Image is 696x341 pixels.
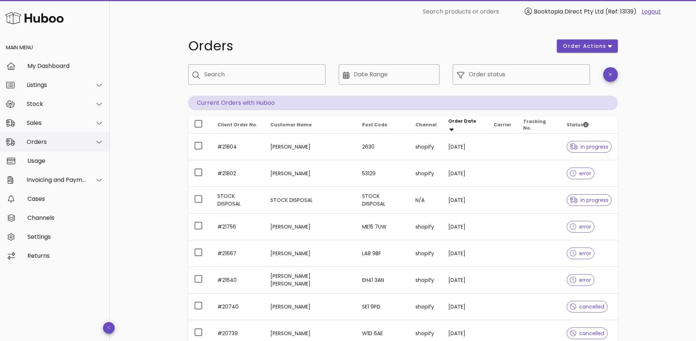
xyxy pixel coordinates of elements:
td: #21756 [212,214,265,240]
img: Huboo Logo [5,10,64,26]
td: ME15 7UW [356,214,410,240]
td: shopify [410,214,442,240]
span: in progress [570,144,609,149]
td: [PERSON_NAME] [265,294,356,320]
td: 53129 [356,160,410,187]
span: error [570,171,592,176]
th: Post Code [356,116,410,134]
td: shopify [410,134,442,160]
span: error [570,224,592,229]
span: cancelled [570,331,605,336]
td: shopify [410,240,442,267]
td: SE1 9PD [356,294,410,320]
td: [PERSON_NAME] [PERSON_NAME] [265,267,356,294]
td: EH41 3AN [356,267,410,294]
div: Stock [27,100,86,107]
th: Tracking No. [517,116,561,134]
td: [DATE] [442,134,488,160]
span: Post Code [362,122,387,128]
td: [PERSON_NAME] [265,160,356,187]
td: [DATE] [442,187,488,214]
span: Tracking No. [523,118,546,131]
span: error [570,277,592,283]
span: Order Date [448,118,476,124]
th: Channel [410,116,442,134]
td: N/A [410,187,442,214]
span: Carrier [494,122,511,128]
div: My Dashboard [27,62,104,69]
th: Status [561,116,618,134]
div: Listings [27,81,86,88]
span: Channel [415,122,437,128]
div: Invoicing and Payments [27,176,86,183]
td: [DATE] [442,240,488,267]
td: #21802 [212,160,265,187]
span: error [570,251,592,256]
td: 2630 [356,134,410,160]
td: shopify [410,267,442,294]
a: Logout [642,7,661,16]
div: Sales [27,119,86,126]
td: #21667 [212,240,265,267]
div: Channels [27,214,104,221]
td: STOCK DISPOSAL [212,187,265,214]
td: #21640 [212,267,265,294]
td: STOCK DISPOSAL [356,187,410,214]
div: Cases [27,195,104,202]
td: #20740 [212,294,265,320]
span: cancelled [570,304,605,309]
span: Customer Name [270,122,312,128]
span: Booktopia Direct Pty Ltd [534,7,604,16]
button: order actions [557,39,617,53]
td: [PERSON_NAME] [265,134,356,160]
td: #21804 [212,134,265,160]
span: Status [567,122,589,128]
td: shopify [410,160,442,187]
td: STOCK DISPOSAL [265,187,356,214]
div: Settings [27,233,104,240]
span: in progress [570,198,609,203]
h1: Orders [188,39,548,53]
div: Orders [27,138,86,145]
td: [DATE] [442,160,488,187]
th: Client Order No. [212,116,265,134]
td: [DATE] [442,267,488,294]
span: Client Order No. [217,122,258,128]
div: Returns [27,252,104,259]
span: order actions [563,42,606,50]
th: Customer Name [265,116,356,134]
th: Order Date: Sorted descending. Activate to remove sorting. [442,116,488,134]
div: Usage [27,157,104,164]
span: (Ref: 13139) [605,7,636,16]
td: [DATE] [442,294,488,320]
td: shopify [410,294,442,320]
td: LA8 9BF [356,240,410,267]
p: Current Orders with Huboo [188,96,618,110]
td: [PERSON_NAME] [265,214,356,240]
td: [PERSON_NAME] [265,240,356,267]
th: Carrier [488,116,517,134]
td: [DATE] [442,214,488,240]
